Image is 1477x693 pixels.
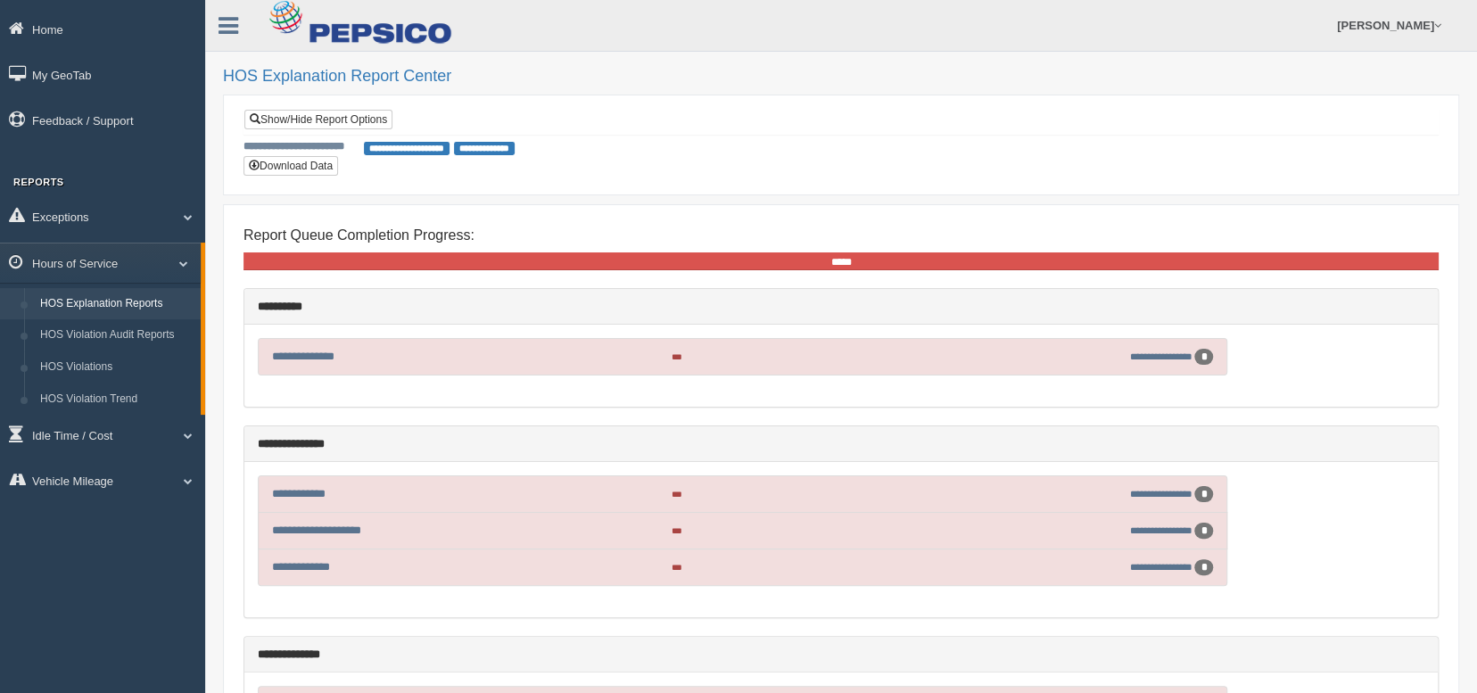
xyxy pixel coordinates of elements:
[32,384,201,416] a: HOS Violation Trend
[243,156,338,176] button: Download Data
[32,351,201,384] a: HOS Violations
[223,68,1459,86] h2: HOS Explanation Report Center
[243,227,1439,243] h4: Report Queue Completion Progress:
[244,110,392,129] a: Show/Hide Report Options
[32,288,201,320] a: HOS Explanation Reports
[32,319,201,351] a: HOS Violation Audit Reports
